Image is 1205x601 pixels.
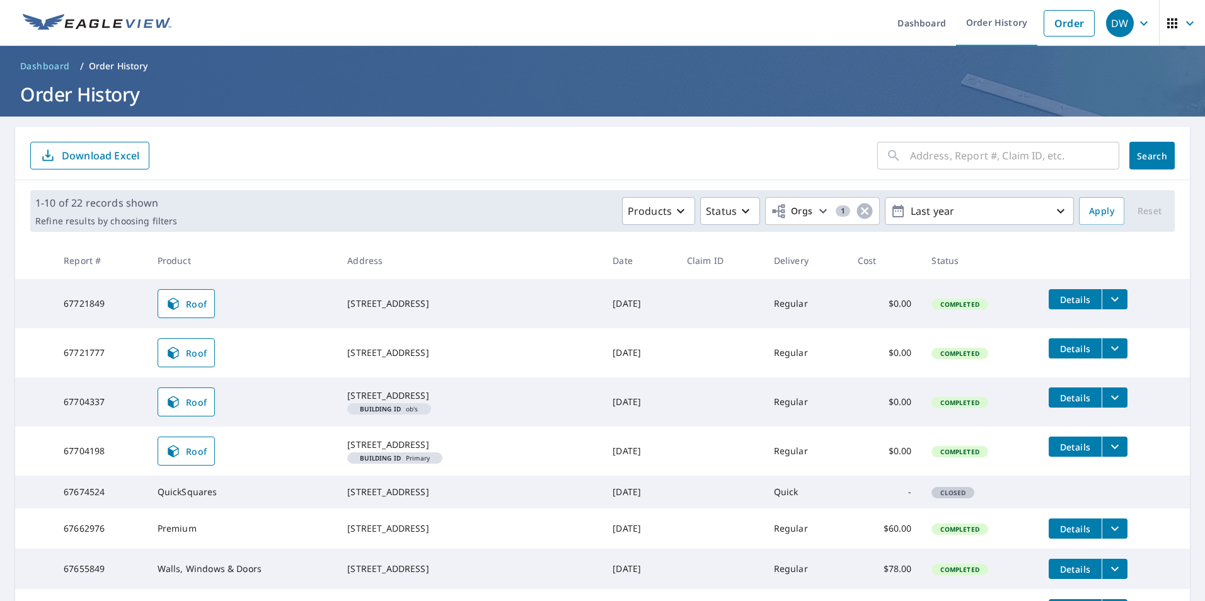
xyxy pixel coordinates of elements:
td: $78.00 [848,549,922,589]
td: 67655849 [54,549,147,589]
button: Orgs1 [765,197,880,225]
button: Status [700,197,760,225]
span: Details [1056,392,1094,404]
span: Details [1056,343,1094,355]
em: Building ID [360,455,401,461]
span: Completed [933,300,986,309]
h1: Order History [15,81,1190,107]
button: Apply [1079,197,1124,225]
button: filesDropdownBtn-67662976 [1102,518,1127,539]
div: [STREET_ADDRESS] [347,346,592,359]
span: Completed [933,398,986,407]
button: Search [1129,142,1175,169]
td: [DATE] [602,426,677,476]
button: Products [622,197,695,225]
span: Roof [166,394,207,409]
span: Completed [933,525,986,534]
td: $0.00 [848,279,922,328]
td: Regular [764,377,848,426]
button: detailsBtn-67655849 [1049,559,1102,579]
th: Date [602,242,677,279]
p: Refine results by choosing filters [35,215,177,227]
td: Regular [764,328,848,377]
td: [DATE] [602,508,677,549]
span: Dashboard [20,60,70,72]
input: Address, Report #, Claim ID, etc. [910,138,1119,173]
th: Address [337,242,602,279]
p: Last year [906,200,1053,222]
td: 67721777 [54,328,147,377]
span: ob's [352,406,425,412]
span: Primary [352,455,437,461]
div: [STREET_ADDRESS] [347,486,592,498]
div: [STREET_ADDRESS] [347,522,592,535]
th: Status [921,242,1039,279]
span: Details [1056,523,1094,535]
span: Apply [1089,203,1114,219]
div: [STREET_ADDRESS] [347,297,592,310]
button: Last year [885,197,1074,225]
td: 67662976 [54,508,147,549]
button: detailsBtn-67704337 [1049,387,1102,408]
span: Details [1056,294,1094,306]
span: Details [1056,441,1094,453]
a: Roof [158,338,216,367]
td: 67674524 [54,476,147,508]
em: Building ID [360,406,401,412]
td: [DATE] [602,549,677,589]
td: [DATE] [602,476,677,508]
div: [STREET_ADDRESS] [347,563,592,575]
li: / [80,59,84,74]
span: Completed [933,349,986,358]
button: Download Excel [30,142,149,169]
td: Premium [147,508,338,549]
div: [STREET_ADDRESS] [347,438,592,451]
th: Claim ID [677,242,764,279]
span: Closed [933,488,973,497]
td: [DATE] [602,279,677,328]
td: Regular [764,508,848,549]
button: filesDropdownBtn-67704198 [1102,437,1127,457]
p: 1-10 of 22 records shown [35,195,177,210]
p: Order History [89,60,148,72]
td: Walls, Windows & Doors [147,549,338,589]
div: DW [1106,9,1134,37]
td: $0.00 [848,426,922,476]
span: Search [1139,150,1165,162]
td: [DATE] [602,377,677,426]
div: [STREET_ADDRESS] [347,389,592,402]
button: filesDropdownBtn-67721849 [1102,289,1127,309]
a: Roof [158,289,216,318]
td: $0.00 [848,328,922,377]
td: Regular [764,549,848,589]
button: detailsBtn-67704198 [1049,437,1102,457]
td: 67704198 [54,426,147,476]
td: 67721849 [54,279,147,328]
td: Regular [764,279,848,328]
td: [DATE] [602,328,677,377]
th: Report # [54,242,147,279]
td: $60.00 [848,508,922,549]
th: Product [147,242,338,279]
td: $0.00 [848,377,922,426]
span: Orgs [771,203,813,219]
span: 1 [836,207,850,215]
td: Regular [764,426,848,476]
span: Roof [166,345,207,360]
button: detailsBtn-67721849 [1049,289,1102,309]
nav: breadcrumb [15,56,1190,76]
p: Products [628,203,672,219]
td: Quick [764,476,848,508]
p: Status [706,203,737,219]
a: Roof [158,437,216,466]
button: detailsBtn-67662976 [1049,518,1102,539]
button: filesDropdownBtn-67704337 [1102,387,1127,408]
button: filesDropdownBtn-67721777 [1102,338,1127,358]
p: Download Excel [62,149,139,163]
th: Delivery [764,242,848,279]
td: QuickSquares [147,476,338,508]
span: Details [1056,563,1094,575]
button: detailsBtn-67721777 [1049,338,1102,358]
span: Roof [166,296,207,311]
img: EV Logo [23,14,171,33]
